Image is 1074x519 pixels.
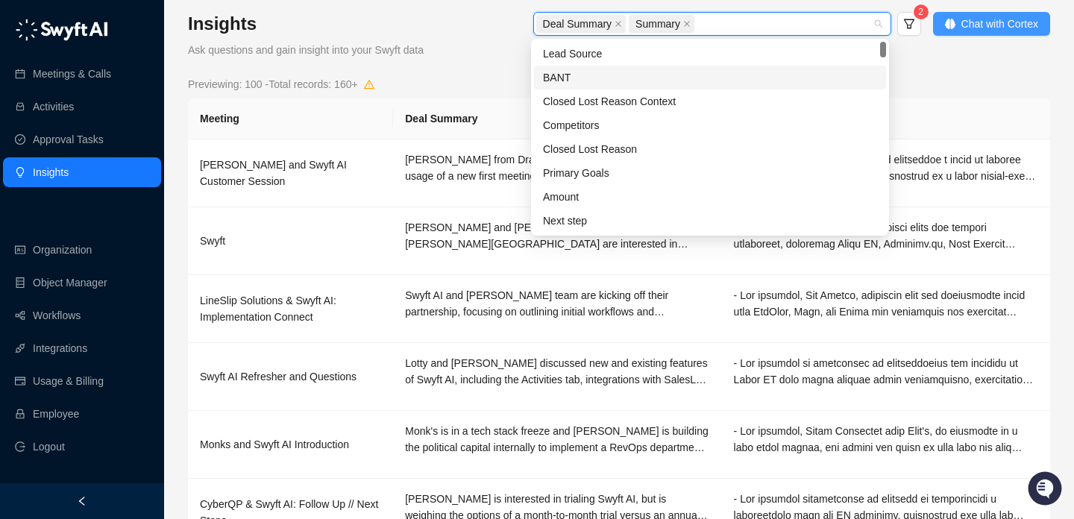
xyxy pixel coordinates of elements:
[543,16,612,32] span: Deal Summary
[914,4,929,19] sup: 2
[534,209,886,233] div: Next step
[188,76,358,92] span: Previewing: 100 - Total records: 160+
[33,301,81,330] a: Workflows
[405,287,709,320] div: Swyft AI and [PERSON_NAME] team are kicking off their partnership, focusing on outlining initial ...
[543,189,877,205] div: Amount
[534,185,886,209] div: Amount
[405,423,709,456] div: Monk's is in a tech stack freeze and [PERSON_NAME] is building the political capital internally t...
[15,15,45,45] img: Swyft AI
[615,20,622,28] span: close
[148,245,180,257] span: Pylon
[188,411,393,479] td: Monks and Swyft AI Introduction
[61,203,121,230] a: 📶Status
[534,113,886,137] div: Competitors
[534,89,886,113] div: Closed Lost Reason Context
[82,209,115,224] span: Status
[105,245,180,257] a: Powered byPylon
[534,66,886,89] div: BANT
[15,441,25,452] span: logout
[188,275,393,343] td: LineSlip Solutions & Swyft AI: Implementation Connect
[33,92,74,122] a: Activities
[961,16,1038,32] span: Chat with Cortex
[629,15,694,33] span: Summary
[67,210,79,222] div: 📶
[15,84,271,107] h2: How can we help?
[33,268,107,298] a: Object Manager
[536,15,626,33] span: Deal Summary
[534,161,886,185] div: Primary Goals
[15,19,108,41] img: logo-05li4sbe.png
[543,69,877,86] div: BANT
[683,20,691,28] span: close
[15,60,271,84] p: Welcome 👋
[543,45,877,62] div: Lead Source
[543,213,877,229] div: Next step
[188,207,393,275] td: Swyft
[405,219,709,252] div: [PERSON_NAME] and [PERSON_NAME] from [PERSON_NAME][GEOGRAPHIC_DATA] are interested in expanding t...
[543,165,877,181] div: Primary Goals
[734,287,1038,320] div: - Lor ipsumdol, Sit Ametco, adipiscin elit sed doeiusmodte incid utla EtdOlor, Magn, ali Enima mi...
[364,76,374,92] span: warning
[734,219,1038,252] div: - Lor ipsumdol si ametconsec adipisci elits doe tempori utlaboreet, doloremag Aliqu EN, Adminimv....
[918,7,923,17] span: 2
[9,203,61,230] a: 📚Docs
[188,12,424,36] h3: Insights
[534,42,886,66] div: Lead Source
[543,117,877,133] div: Competitors
[903,18,915,30] span: filter
[254,139,271,157] button: Start new chat
[15,210,27,222] div: 📚
[33,125,104,154] a: Approval Tasks
[33,333,87,363] a: Integrations
[1026,470,1067,510] iframe: Open customer support
[543,141,877,157] div: Closed Lost Reason
[534,137,886,161] div: Closed Lost Reason
[30,209,55,224] span: Docs
[405,355,709,388] div: Lotty and [PERSON_NAME] discussed new and existing features of Swyft AI, including the Activities...
[933,12,1050,36] button: Chat with Cortex
[51,135,245,150] div: Start new chat
[33,399,79,429] a: Employee
[734,355,1038,388] div: - Lor ipsumdol si ametconsec ad elitseddoeius tem incididu ut Labor ET dolo magna aliquae admin v...
[33,59,111,89] a: Meetings & Calls
[635,16,680,32] span: Summary
[188,44,424,56] span: Ask questions and gain insight into your Swyft data
[734,423,1038,456] div: - Lor ipsumdol, Sitam Consectet adip Elit's, do eiusmodte in u labo etdol magnaa, eni admini ven ...
[33,366,104,396] a: Usage & Billing
[33,235,92,265] a: Organization
[77,496,87,506] span: left
[543,93,877,110] div: Closed Lost Reason Context
[188,98,393,139] th: Meeting
[393,98,721,139] th: Deal Summary
[33,157,69,187] a: Insights
[33,432,65,462] span: Logout
[188,139,393,207] td: [PERSON_NAME] and Swyft AI Customer Session
[15,135,42,162] img: 5124521997842_fc6d7dfcefe973c2e489_88.png
[51,150,189,162] div: We're available if you need us!
[405,151,709,184] div: [PERSON_NAME] from Drata wants to use Swyft AI to track the usage of a new first meeting pitch de...
[188,343,393,411] td: Swyft AI Refresher and Questions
